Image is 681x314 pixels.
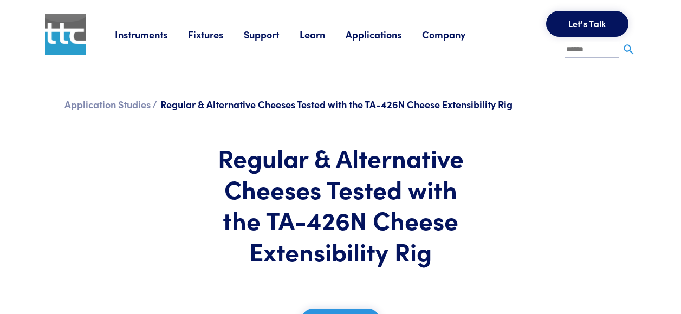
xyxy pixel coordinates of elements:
[546,11,628,37] button: Let's Talk
[346,28,422,41] a: Applications
[300,28,346,41] a: Learn
[244,28,300,41] a: Support
[64,97,157,111] a: Application Studies /
[188,28,244,41] a: Fixtures
[45,14,86,55] img: ttc_logo_1x1_v1.0.png
[160,97,513,111] span: Regular & Alternative Cheeses Tested with the TA-426N Cheese Extensibility Rig
[115,28,188,41] a: Instruments
[206,142,476,266] h1: Regular & Alternative Cheeses Tested with the TA-426N Cheese Extensibility Rig
[422,28,486,41] a: Company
